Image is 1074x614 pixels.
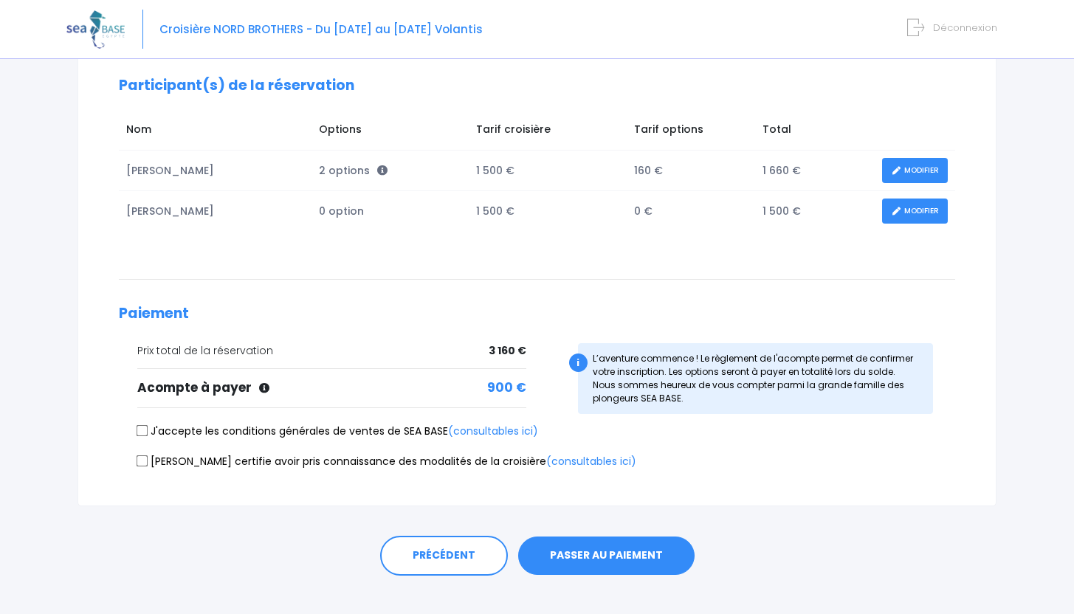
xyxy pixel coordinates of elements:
td: 0 € [627,191,756,232]
input: J'accepte les conditions générales de ventes de SEA BASE(consultables ici) [137,425,148,437]
td: 1 500 € [469,191,627,232]
div: L’aventure commence ! Le règlement de l'acompte permet de confirmer votre inscription. Les option... [578,343,934,414]
td: [PERSON_NAME] [119,191,311,232]
h2: Paiement [119,306,955,322]
h2: Participant(s) de la réservation [119,77,955,94]
a: MODIFIER [882,158,948,184]
label: J'accepte les conditions générales de ventes de SEA BASE [137,424,538,439]
a: MODIFIER [882,199,948,224]
td: Options [311,114,469,150]
div: Prix total de la réservation [137,343,526,359]
span: Déconnexion [933,21,997,35]
td: Nom [119,114,311,150]
td: 160 € [627,151,756,191]
td: Tarif options [627,114,756,150]
td: 1 500 € [469,151,627,191]
label: [PERSON_NAME] certifie avoir pris connaissance des modalités de la croisière [137,454,636,469]
a: PRÉCÉDENT [380,536,508,576]
input: [PERSON_NAME] certifie avoir pris connaissance des modalités de la croisière(consultables ici) [137,455,148,466]
td: Total [755,114,875,150]
td: 1 500 € [755,191,875,232]
td: 1 660 € [755,151,875,191]
div: i [569,353,588,372]
a: (consultables ici) [448,424,538,438]
span: Croisière NORD BROTHERS - Du [DATE] au [DATE] Volantis [159,21,483,37]
span: 3 160 € [489,343,526,359]
div: Acompte à payer [137,379,526,398]
span: 900 € [487,379,526,398]
td: [PERSON_NAME] [119,151,311,191]
span: 0 option [319,204,364,218]
button: PASSER AU PAIEMENT [518,537,695,575]
td: Tarif croisière [469,114,627,150]
a: (consultables ici) [546,454,636,469]
span: 2 options [319,163,388,178]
